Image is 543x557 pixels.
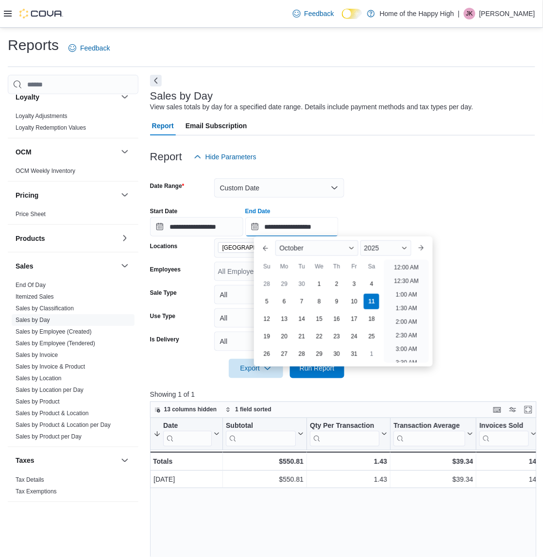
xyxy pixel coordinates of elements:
label: Locations [150,242,178,250]
div: We [311,259,327,274]
img: Cova [19,9,63,18]
span: Feedback [305,9,334,18]
button: Products [16,234,117,243]
a: Feedback [289,4,338,23]
h3: Report [150,151,182,163]
div: View sales totals by day for a specified date range. Details include payment methods and tax type... [150,102,474,112]
div: day-11 [364,294,379,309]
div: day-31 [346,346,362,362]
div: day-24 [346,329,362,344]
h3: OCM [16,147,32,157]
a: Sales by Product [16,399,60,405]
div: Date [163,422,212,431]
div: $550.81 [226,474,304,486]
button: All [214,332,344,351]
span: 13 columns hidden [164,406,217,414]
div: day-29 [311,346,327,362]
span: Tax Exemptions [16,488,57,496]
button: Sales [16,261,117,271]
button: Display options [507,404,519,416]
div: [DATE] [153,474,220,486]
button: All [214,308,344,328]
div: $39.34 [393,474,473,486]
li: 1:00 AM [392,289,421,301]
button: Hide Parameters [190,147,260,167]
label: Sale Type [150,289,177,297]
div: Loyalty [8,111,138,138]
div: day-27 [276,346,292,362]
p: Home of the Happy High [380,8,454,19]
div: 14 [479,456,536,468]
button: Taxes [16,456,117,466]
a: Price Sheet [16,211,46,218]
div: day-6 [276,294,292,309]
div: day-16 [329,311,344,327]
button: Qty Per Transaction [310,422,387,447]
li: 12:00 AM [390,262,423,273]
span: Report [152,116,174,135]
button: 13 columns hidden [151,404,221,416]
div: Subtotal [226,422,296,431]
button: All [214,285,344,304]
div: Totals [153,456,220,468]
div: day-9 [329,294,344,309]
div: day-1 [311,276,327,292]
div: 1.43 [310,474,387,486]
div: Th [329,259,344,274]
span: Run Report [300,364,335,373]
div: day-30 [329,346,344,362]
div: Subtotal [226,422,296,447]
div: day-5 [259,294,274,309]
div: day-3 [346,276,362,292]
div: Su [259,259,274,274]
span: [GEOGRAPHIC_DATA] - [GEOGRAPHIC_DATA] - Fire & Flower [222,243,298,253]
span: OCM Weekly Inventory [16,168,75,175]
span: Feedback [80,43,110,53]
a: Sales by Employee (Tendered) [16,340,95,347]
button: Date [153,422,220,447]
div: day-20 [276,329,292,344]
h3: Sales by Day [150,90,213,102]
a: Sales by Product & Location per Day [16,422,111,429]
span: Sales by Product per Day [16,433,82,441]
label: Use Type [150,312,175,320]
input: Press the down key to enter a popover containing a calendar. Press the escape key to close the po... [245,217,339,236]
button: Pricing [16,190,117,200]
div: Tu [294,259,309,274]
span: Sales by Invoice & Product [16,363,85,371]
label: Start Date [150,207,178,215]
div: day-10 [346,294,362,309]
div: Joshua Kirkham [464,8,475,19]
span: Sales by Employee (Tendered) [16,340,95,348]
h1: Reports [8,35,59,55]
span: Email Subscription [186,116,247,135]
div: day-25 [364,329,379,344]
a: Loyalty Adjustments [16,113,68,120]
span: Tax Details [16,476,44,484]
div: Mo [276,259,292,274]
a: Sales by Location [16,375,62,382]
div: day-7 [294,294,309,309]
a: Sales by Product & Location [16,410,89,417]
li: 1:30 AM [392,303,421,314]
div: Transaction Average [393,422,465,431]
div: day-21 [294,329,309,344]
span: Sylvan Lake - Hewlett Park Landing - Fire & Flower [218,242,310,253]
div: 14 [479,474,536,486]
button: Invoices Sold [479,422,536,447]
span: Itemized Sales [16,293,54,301]
a: Sales by Employee (Created) [16,329,92,336]
div: day-2 [329,276,344,292]
div: OCM [8,166,138,181]
button: Taxes [119,455,131,467]
div: day-12 [259,311,274,327]
div: day-8 [311,294,327,309]
span: Loyalty Redemption Values [16,124,86,132]
span: JK [466,8,473,19]
button: OCM [16,147,117,157]
p: [PERSON_NAME] [479,8,535,19]
div: Button. Open the month selector. October is currently selected. [275,240,358,256]
span: Sales by Classification [16,305,74,313]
